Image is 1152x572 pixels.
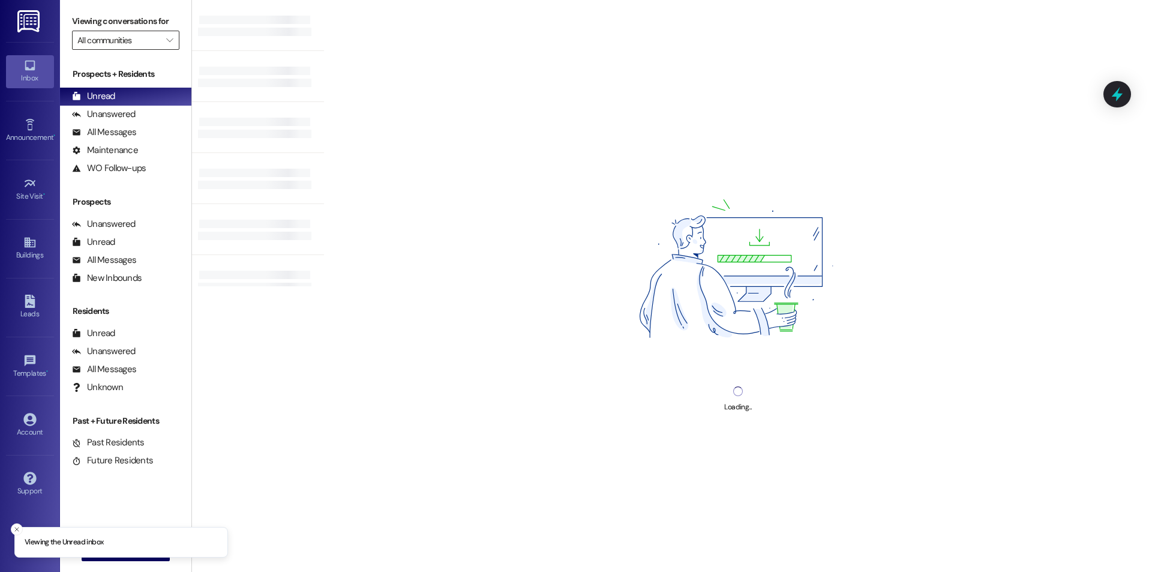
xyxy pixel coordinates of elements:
div: Unknown [72,381,123,394]
div: Unread [72,327,115,340]
a: Account [6,409,54,442]
label: Viewing conversations for [72,12,179,31]
i:  [166,35,173,45]
div: New Inbounds [72,272,142,284]
div: All Messages [72,363,136,376]
div: Prospects [60,196,191,208]
div: Unread [72,90,115,103]
a: Site Visit • [6,173,54,206]
div: All Messages [72,254,136,266]
span: • [46,367,48,376]
div: Past + Future Residents [60,415,191,427]
p: Viewing the Unread inbox [25,537,103,548]
div: Unread [72,236,115,248]
a: Support [6,468,54,501]
div: Residents [60,305,191,318]
div: Maintenance [72,144,138,157]
img: ResiDesk Logo [17,10,42,32]
a: Leads [6,291,54,324]
div: Unanswered [72,108,136,121]
div: All Messages [72,126,136,139]
a: Buildings [6,232,54,265]
div: Unanswered [72,218,136,230]
div: Future Residents [72,454,153,467]
span: • [53,131,55,140]
span: • [43,190,45,199]
div: Loading... [724,401,751,414]
div: Prospects + Residents [60,68,191,80]
button: Close toast [11,523,23,535]
div: Unanswered [72,345,136,358]
div: Past Residents [72,436,145,449]
a: Inbox [6,55,54,88]
div: WO Follow-ups [72,162,146,175]
a: Templates • [6,351,54,383]
input: All communities [77,31,160,50]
